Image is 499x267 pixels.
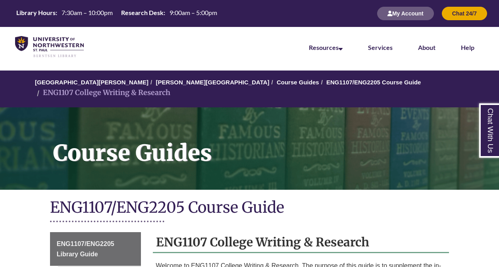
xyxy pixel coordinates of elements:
[442,7,487,20] button: Chat 24/7
[35,79,148,86] a: [GEOGRAPHIC_DATA][PERSON_NAME]
[156,79,269,86] a: [PERSON_NAME][GEOGRAPHIC_DATA]
[50,232,141,266] a: ENG1107/ENG2205 Library Guide
[118,8,166,17] th: Research Desk:
[377,10,434,17] a: My Account
[153,232,449,253] h2: ENG1107 College Writing & Research
[13,8,220,18] table: Hours Today
[368,44,393,51] a: Services
[377,7,434,20] button: My Account
[461,44,474,51] a: Help
[309,44,343,51] a: Resources
[62,9,113,16] span: 7:30am – 10:00pm
[170,9,217,16] span: 9:00am – 5:00pm
[57,240,114,257] span: ENG1107/ENG2205 Library Guide
[326,79,421,86] a: ENG1107/ENG2205 Course Guide
[13,8,220,19] a: Hours Today
[50,198,449,219] h1: ENG1107/ENG2205 Course Guide
[13,8,58,17] th: Library Hours:
[15,36,84,58] img: UNWSP Library Logo
[418,44,435,51] a: About
[277,79,319,86] a: Course Guides
[44,107,499,179] h1: Course Guides
[442,10,487,17] a: Chat 24/7
[35,87,170,99] li: ENG1107 College Writing & Research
